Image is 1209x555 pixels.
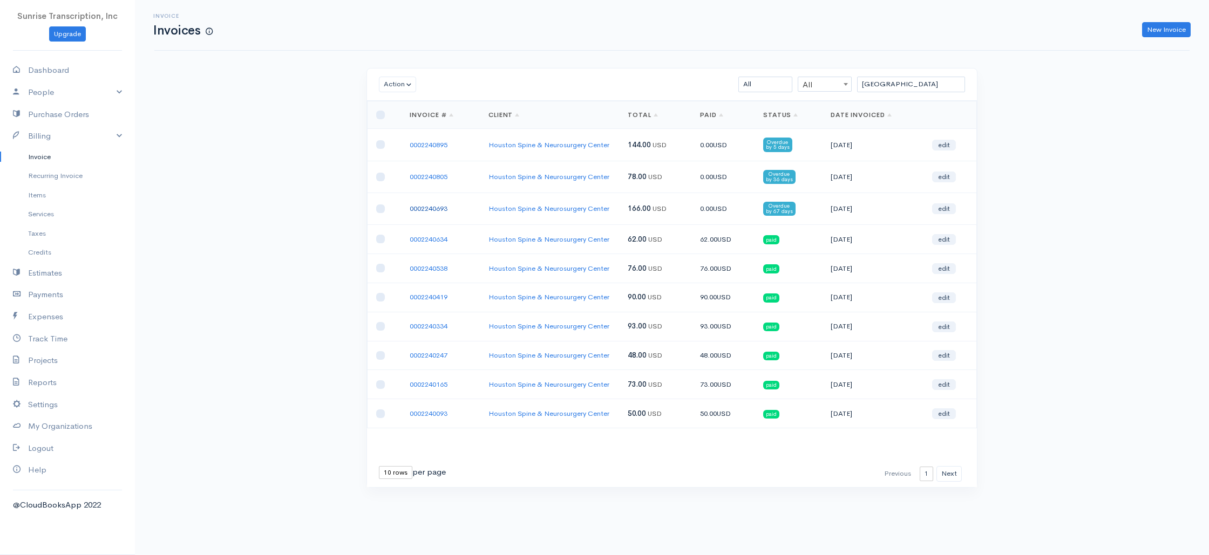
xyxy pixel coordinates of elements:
td: 93.00 [691,312,754,341]
span: 48.00 [628,351,647,360]
a: Upgrade [49,26,86,42]
td: [DATE] [822,312,923,341]
td: [DATE] [822,370,923,399]
td: 62.00 [691,225,754,254]
span: 73.00 [628,380,647,389]
span: USD [713,204,727,213]
span: paid [763,323,779,331]
a: edit [932,292,956,303]
a: 0002240805 [410,172,447,181]
span: 76.00 [628,264,647,273]
a: edit [932,172,956,182]
span: USD [713,172,727,181]
span: USD [717,292,731,302]
span: USD [648,321,662,331]
span: paid [763,410,779,419]
span: 93.00 [628,321,647,331]
span: Sunrise Transcription, Inc [17,11,118,21]
span: paid [763,264,779,273]
span: paid [763,235,779,244]
span: USD [648,292,662,302]
span: paid [763,381,779,389]
a: Invoice # [410,111,453,119]
td: 76.00 [691,253,754,283]
div: per page [379,466,446,479]
a: Date Invoiced [831,111,892,119]
a: Houston Spine & Neurosurgery Center [488,140,609,149]
a: 0002240895 [410,140,447,149]
a: Houston Spine & Neurosurgery Center [488,264,609,273]
span: paid [763,352,779,360]
a: Houston Spine & Neurosurgery Center [488,409,609,418]
td: 50.00 [691,399,754,428]
td: [DATE] [822,193,923,224]
span: USD [648,172,662,181]
td: 73.00 [691,370,754,399]
span: USD [717,235,731,244]
span: 90.00 [628,292,646,302]
td: [DATE] [822,161,923,193]
td: 0.00 [691,161,754,193]
a: edit [932,321,956,332]
a: 0002240693 [410,204,447,213]
a: Houston Spine & Neurosurgery Center [488,380,609,389]
span: USD [648,235,662,244]
span: How to create your first Invoice? [206,27,213,36]
a: 0002240634 [410,235,447,244]
a: 0002240538 [410,264,447,273]
a: edit [932,379,956,390]
span: USD [717,351,731,360]
span: Overdue by 36 days [763,170,796,184]
td: 90.00 [691,283,754,312]
a: Total [628,111,658,119]
a: 0002240093 [410,409,447,418]
span: USD [713,140,727,149]
span: Overdue by 5 days [763,138,792,152]
a: Client [488,111,520,119]
span: Overdue by 67 days [763,202,796,216]
td: [DATE] [822,129,923,161]
td: 48.00 [691,341,754,370]
td: [DATE] [822,341,923,370]
a: 0002240419 [410,292,447,302]
a: Paid [700,111,723,119]
a: Houston Spine & Neurosurgery Center [488,172,609,181]
h6: Invoice [153,13,213,19]
button: Next [936,466,962,482]
a: 0002240334 [410,321,447,331]
td: 0.00 [691,193,754,224]
td: 0.00 [691,129,754,161]
a: Houston Spine & Neurosurgery Center [488,235,609,244]
input: Search [857,77,965,92]
a: edit [932,263,956,274]
span: USD [648,409,662,418]
span: USD [653,204,667,213]
td: [DATE] [822,225,923,254]
span: USD [648,264,662,273]
a: 0002240165 [410,380,447,389]
div: @CloudBooksApp 2022 [13,499,122,511]
span: 50.00 [628,409,646,418]
span: USD [717,264,731,273]
span: USD [717,409,731,418]
a: Houston Spine & Neurosurgery Center [488,204,609,213]
span: 62.00 [628,235,647,244]
span: 78.00 [628,172,647,181]
h1: Invoices [153,24,213,37]
a: Status [763,111,798,119]
a: New Invoice [1142,22,1191,38]
span: paid [763,293,779,302]
span: USD [653,140,667,149]
span: All [798,77,851,92]
span: USD [717,321,731,331]
td: [DATE] [822,283,923,312]
span: 144.00 [628,140,651,149]
span: USD [648,380,662,389]
span: 166.00 [628,204,651,213]
td: [DATE] [822,253,923,283]
a: Houston Spine & Neurosurgery Center [488,351,609,360]
a: edit [932,140,956,150]
a: edit [932,234,956,245]
span: USD [717,380,731,389]
a: Houston Spine & Neurosurgery Center [488,321,609,331]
